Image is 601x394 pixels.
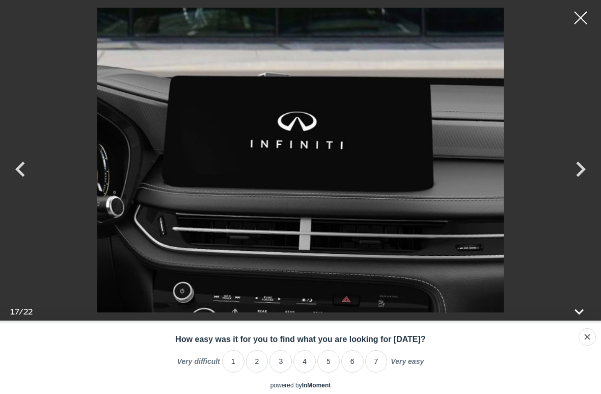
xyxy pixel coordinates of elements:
li: 4 [293,350,316,373]
li: 1 [222,350,244,373]
li: 7 [365,350,388,373]
label: Very difficult [177,357,220,373]
li: 3 [269,350,292,373]
span: 22 [23,307,33,316]
li: 2 [246,350,268,373]
img: New 2026 DEEP EMERALD INFINITI LUXE AWD image 17 [51,8,550,312]
li: 5 [317,350,340,373]
div: Close survey [579,328,596,346]
li: 6 [341,350,364,373]
div: powered by inmoment [270,382,331,389]
div: Next [565,149,596,195]
a: InMoment [302,382,331,389]
div: Previous [5,149,36,195]
span: 17 [10,307,19,316]
div: / [10,307,33,316]
label: Very easy [391,357,424,373]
